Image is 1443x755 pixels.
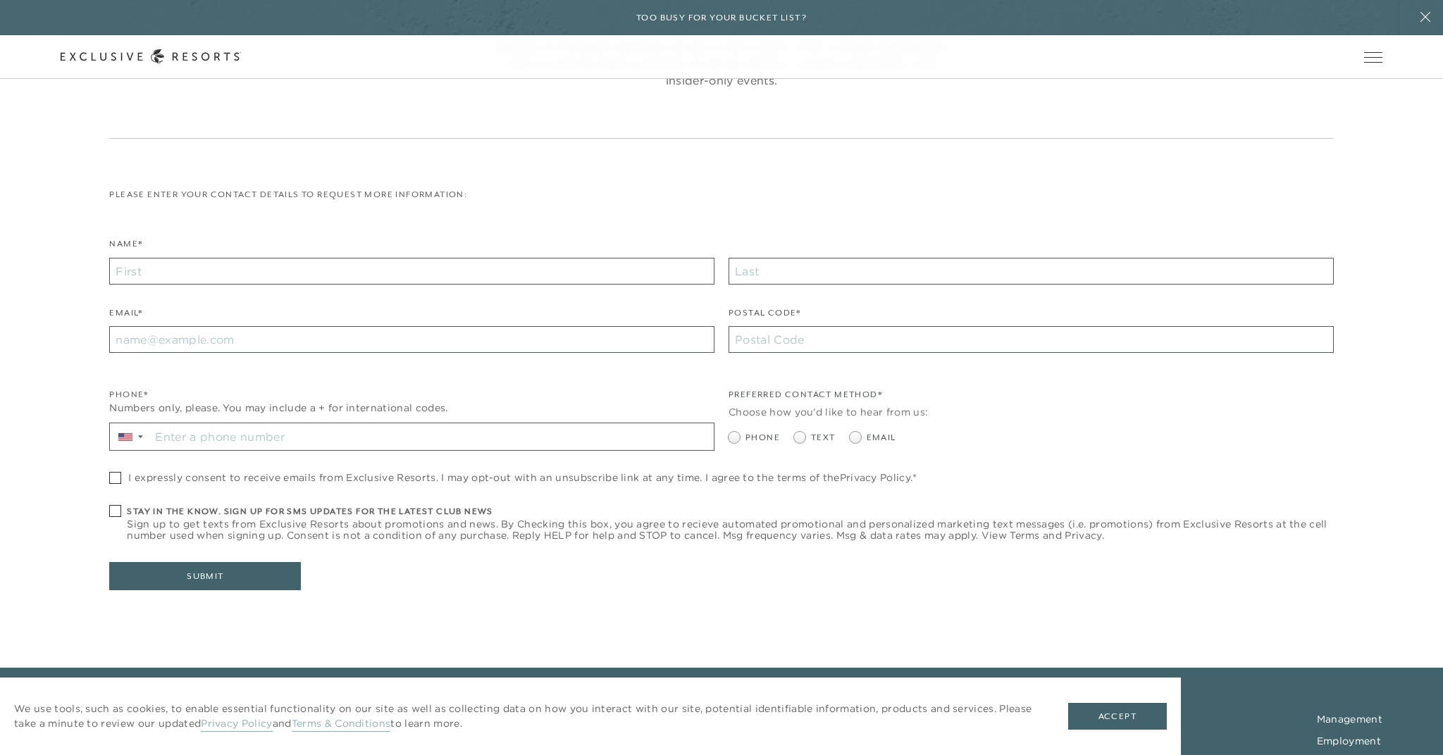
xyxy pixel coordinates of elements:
[136,432,145,441] span: ▼
[201,717,272,732] a: Privacy Policy
[109,401,714,416] div: Numbers only, please. You may include a + for international codes.
[729,388,882,408] legend: Preferred Contact Method*
[729,306,801,327] label: Postal Code*
[109,258,714,285] input: First
[729,258,1334,285] input: Last
[14,701,1040,731] p: We use tools, such as cookies, to enable essential functionality on our site as well as collectin...
[109,326,714,353] input: name@example.com
[127,505,1333,518] h6: Stay in the know. Sign up for sms updates for the latest club news
[292,717,391,732] a: Terms & Conditions
[811,431,836,444] span: Text
[636,11,807,25] h6: Too busy for your bucket list?
[150,423,714,450] input: Enter a phone number
[745,431,780,444] span: Phone
[109,237,142,258] label: Name*
[109,388,714,401] div: Phone*
[109,306,142,327] label: Email*
[128,472,917,483] span: I expressly consent to receive emails from Exclusive Resorts. I may opt-out with an unsubscribe l...
[840,471,910,484] a: Privacy Policy
[109,562,301,590] button: Submit
[110,423,150,450] div: Country Code Selector
[1364,52,1382,62] button: Open navigation
[1317,735,1381,747] a: Employment
[729,405,1334,420] div: Choose how you'd like to hear from us:
[1317,713,1382,725] a: Management
[729,326,1334,353] input: Postal Code
[867,431,896,444] span: Email
[1068,703,1167,730] button: Accept
[127,518,1333,541] span: Sign up to get texts from Exclusive Resorts about promotions and news. By Checking this box, you ...
[109,188,1333,201] p: Please enter your contact details to request more information:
